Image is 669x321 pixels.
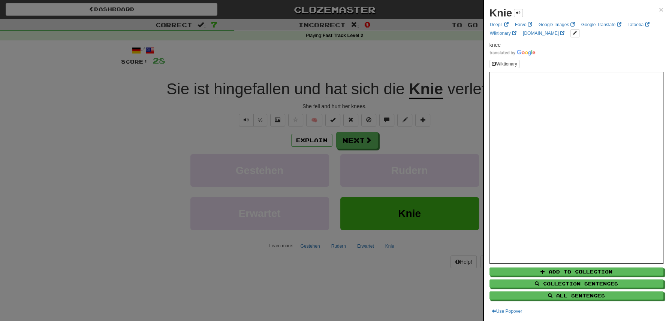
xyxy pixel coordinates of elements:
[570,29,579,37] button: edit links
[579,21,624,29] a: Google Translate
[489,279,663,288] button: Collection Sentences
[489,60,519,68] button: Wiktionary
[489,50,535,56] img: Color short
[513,21,534,29] a: Forvo
[625,21,651,29] a: Tatoeba
[488,29,519,37] a: Wiktionary
[536,21,577,29] a: Google Images
[489,7,512,19] strong: Knie
[489,307,524,315] button: Use Popover
[659,6,663,13] button: Close
[489,291,663,300] button: All Sentences
[489,267,663,276] button: Add to Collection
[488,21,511,29] a: DeepL
[659,5,663,14] span: ×
[489,42,501,48] span: knee
[521,29,567,37] a: [DOMAIN_NAME]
